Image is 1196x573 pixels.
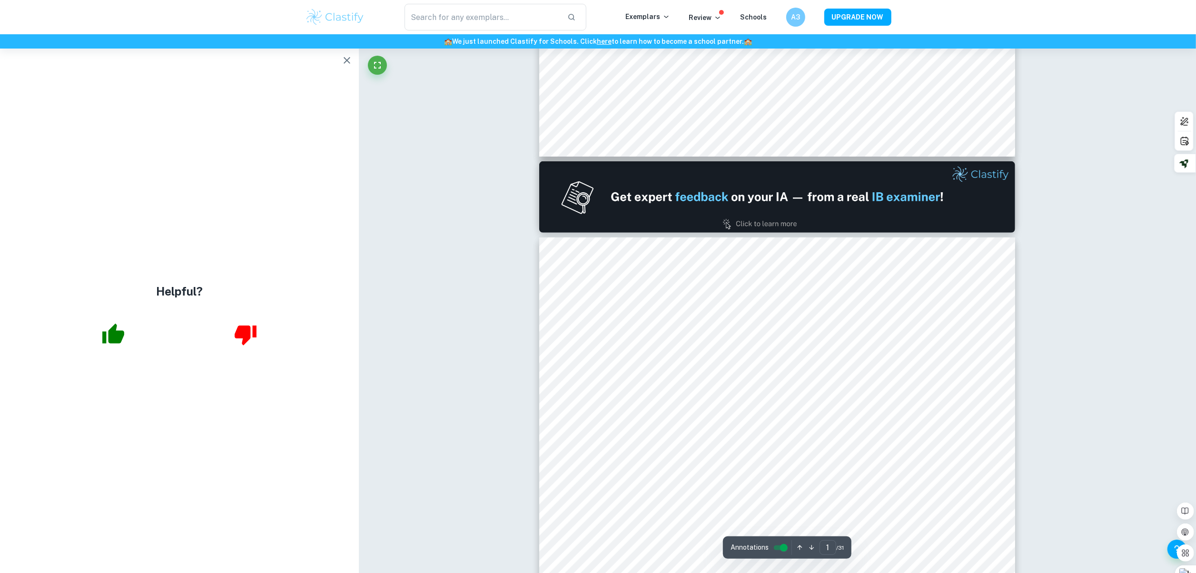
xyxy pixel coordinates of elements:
span: 🏫 [444,38,452,45]
h6: We just launched Clastify for Schools. Click to learn how to become a school partner. [2,36,1194,47]
span: 🏫 [744,38,752,45]
h6: A3 [790,12,801,22]
button: Help and Feedback [1167,540,1186,559]
span: Annotations [731,543,769,553]
h4: Helpful? [156,283,203,300]
img: Ad [539,161,1015,233]
a: here [597,38,612,45]
img: Clastify logo [305,8,366,27]
input: Search for any exemplars... [405,4,560,30]
p: Exemplars [626,11,670,22]
button: A3 [786,8,805,27]
span: / 31 [836,543,844,552]
button: Fullscreen [368,56,387,75]
button: UPGRADE NOW [824,9,891,26]
a: Schools [741,13,767,21]
p: Review [689,12,722,23]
